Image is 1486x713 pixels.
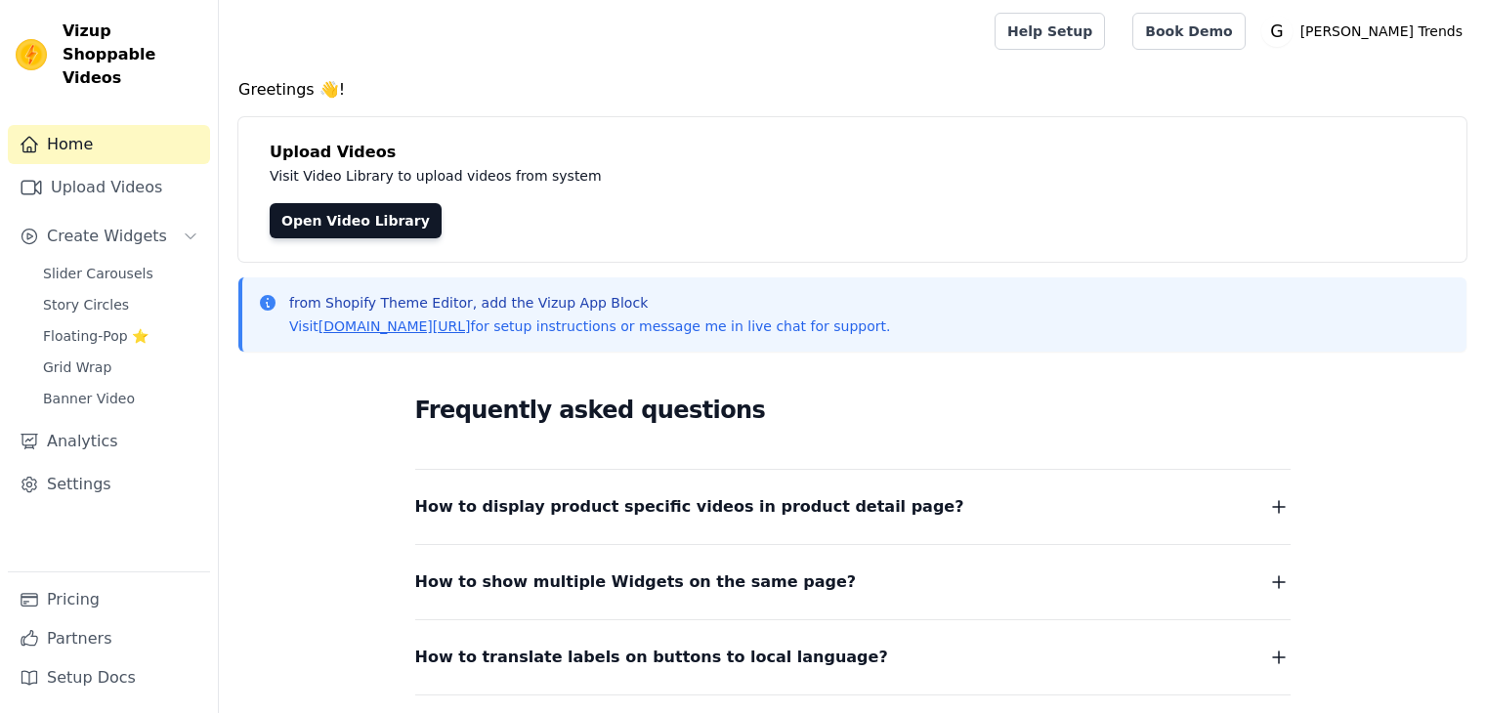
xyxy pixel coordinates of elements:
[43,357,111,377] span: Grid Wrap
[995,13,1105,50] a: Help Setup
[43,326,149,346] span: Floating-Pop ⭐
[8,619,210,658] a: Partners
[43,295,129,315] span: Story Circles
[415,644,888,671] span: How to translate labels on buttons to local language?
[47,225,167,248] span: Create Widgets
[238,78,1466,102] h4: Greetings 👋!
[289,293,890,313] p: from Shopify Theme Editor, add the Vizup App Block
[415,644,1291,671] button: How to translate labels on buttons to local language?
[8,168,210,207] a: Upload Videos
[8,422,210,461] a: Analytics
[8,465,210,504] a: Settings
[31,322,210,350] a: Floating-Pop ⭐
[1270,21,1283,41] text: G
[1293,14,1470,49] p: [PERSON_NAME] Trends
[415,493,964,521] span: How to display product specific videos in product detail page?
[31,354,210,381] a: Grid Wrap
[1261,14,1470,49] button: G [PERSON_NAME] Trends
[415,493,1291,521] button: How to display product specific videos in product detail page?
[270,164,1145,188] p: Visit Video Library to upload videos from system
[289,316,890,336] p: Visit for setup instructions or message me in live chat for support.
[415,568,1291,596] button: How to show multiple Widgets on the same page?
[63,20,202,90] span: Vizup Shoppable Videos
[43,264,153,283] span: Slider Carousels
[270,141,1435,164] h4: Upload Videos
[415,391,1291,430] h2: Frequently asked questions
[31,291,210,318] a: Story Circles
[318,318,471,334] a: [DOMAIN_NAME][URL]
[31,260,210,287] a: Slider Carousels
[270,203,442,238] a: Open Video Library
[31,385,210,412] a: Banner Video
[16,39,47,70] img: Vizup
[1132,13,1245,50] a: Book Demo
[415,568,857,596] span: How to show multiple Widgets on the same page?
[8,658,210,697] a: Setup Docs
[8,125,210,164] a: Home
[8,580,210,619] a: Pricing
[8,217,210,256] button: Create Widgets
[43,389,135,408] span: Banner Video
